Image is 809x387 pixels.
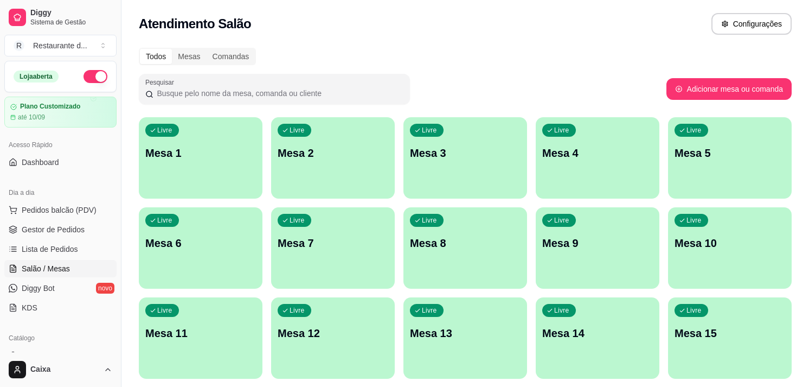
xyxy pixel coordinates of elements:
[675,326,785,341] p: Mesa 15
[4,221,117,238] a: Gestor de Pedidos
[4,240,117,258] a: Lista de Pedidos
[153,88,403,99] input: Pesquisar
[172,49,206,64] div: Mesas
[4,154,117,171] a: Dashboard
[542,236,653,251] p: Mesa 9
[554,126,569,135] p: Livre
[4,4,117,30] a: DiggySistema de Gestão
[422,126,437,135] p: Livre
[4,329,117,347] div: Catálogo
[145,236,256,251] p: Mesa 6
[4,299,117,316] a: KDS
[290,126,305,135] p: Livre
[139,207,262,289] button: LivreMesa 6
[403,207,527,289] button: LivreMesa 8
[668,117,792,199] button: LivreMesa 5
[668,297,792,379] button: LivreMesa 15
[4,97,117,128] a: Plano Customizadoaté 10/09
[686,216,702,225] p: Livre
[145,326,256,341] p: Mesa 11
[30,18,112,27] span: Sistema de Gestão
[271,297,395,379] button: LivreMesa 12
[157,216,172,225] p: Livre
[410,236,521,251] p: Mesa 8
[33,40,87,51] div: Restaurante d ...
[536,117,659,199] button: LivreMesa 4
[4,357,117,383] button: Caixa
[554,216,569,225] p: Livre
[271,117,395,199] button: LivreMesa 2
[542,326,653,341] p: Mesa 14
[278,145,388,161] p: Mesa 2
[686,126,702,135] p: Livre
[14,71,59,83] div: Loja aberta
[140,49,172,64] div: Todos
[4,201,117,219] button: Pedidos balcão (PDV)
[278,326,388,341] p: Mesa 12
[30,365,99,375] span: Caixa
[84,70,107,83] button: Alterar Status
[4,136,117,154] div: Acesso Rápido
[139,117,262,199] button: LivreMesa 1
[278,236,388,251] p: Mesa 7
[4,35,117,56] button: Select a team
[422,306,437,315] p: Livre
[4,280,117,297] a: Diggy Botnovo
[30,8,112,18] span: Diggy
[157,306,172,315] p: Livre
[22,302,37,313] span: KDS
[20,103,80,111] article: Plano Customizado
[207,49,255,64] div: Comandas
[22,224,85,235] span: Gestor de Pedidos
[675,145,785,161] p: Mesa 5
[422,216,437,225] p: Livre
[22,283,55,294] span: Diggy Bot
[271,207,395,289] button: LivreMesa 7
[145,78,178,87] label: Pesquisar
[554,306,569,315] p: Livre
[290,306,305,315] p: Livre
[22,157,59,168] span: Dashboard
[711,13,792,35] button: Configurações
[536,297,659,379] button: LivreMesa 14
[22,244,78,255] span: Lista de Pedidos
[139,15,251,33] h2: Atendimento Salão
[22,205,97,215] span: Pedidos balcão (PDV)
[4,184,117,201] div: Dia a dia
[4,347,117,364] a: Produtos
[22,350,52,361] span: Produtos
[666,78,792,100] button: Adicionar mesa ou comanda
[290,216,305,225] p: Livre
[542,145,653,161] p: Mesa 4
[403,297,527,379] button: LivreMesa 13
[157,126,172,135] p: Livre
[410,326,521,341] p: Mesa 13
[668,207,792,289] button: LivreMesa 10
[139,297,262,379] button: LivreMesa 11
[4,260,117,277] a: Salão / Mesas
[14,40,24,51] span: R
[410,145,521,161] p: Mesa 3
[675,236,785,251] p: Mesa 10
[22,263,70,274] span: Salão / Mesas
[536,207,659,289] button: LivreMesa 9
[403,117,527,199] button: LivreMesa 3
[18,113,45,122] article: até 10/09
[145,145,256,161] p: Mesa 1
[686,306,702,315] p: Livre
